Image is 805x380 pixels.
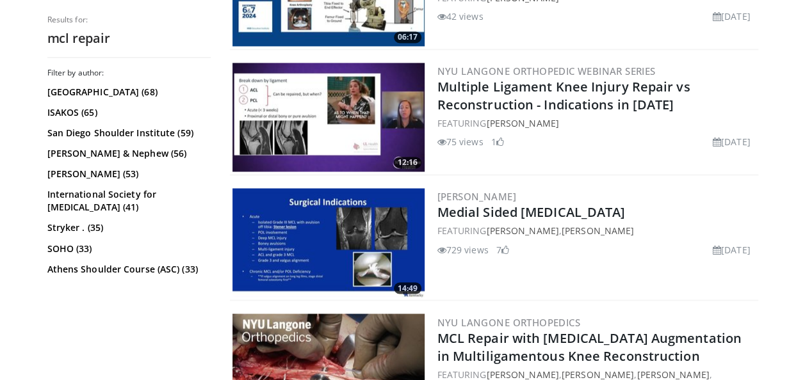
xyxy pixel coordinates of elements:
[47,30,211,47] h2: mcl repair
[47,188,207,214] a: International Society for [MEDICAL_DATA] (41)
[562,368,634,380] a: [PERSON_NAME]
[437,329,742,364] a: MCL Repair with [MEDICAL_DATA] Augmentation in Multiligamentous Knee Reconstruction
[232,63,425,171] img: 1f0fde14-1ea8-48c2-82da-c65aa79dfc86.300x170_q85_crop-smart_upscale.jpg
[713,242,751,256] li: [DATE]
[437,65,656,77] a: NYU Langone Orthopedic Webinar Series
[47,262,207,275] a: Athens Shoulder Course (ASC) (33)
[496,242,509,256] li: 7
[437,203,626,221] a: Medial Sided [MEDICAL_DATA]
[562,225,634,237] a: [PERSON_NAME]
[47,106,207,119] a: ISAKOS (65)
[437,116,756,130] div: FEATURING
[47,86,207,99] a: [GEOGRAPHIC_DATA] (68)
[47,147,207,160] a: [PERSON_NAME] & Nephew (56)
[47,168,207,180] a: [PERSON_NAME] (53)
[394,282,421,294] span: 14:49
[437,224,756,237] div: FEATURING ,
[437,242,489,256] li: 729 views
[486,117,558,129] a: [PERSON_NAME]
[437,190,516,203] a: [PERSON_NAME]
[47,127,207,139] a: San Diego Shoulder Institute (59)
[47,221,207,234] a: Stryker . (35)
[232,188,425,297] img: 1093b870-8a95-4b77-8e14-87309390d0f5.300x170_q85_crop-smart_upscale.jpg
[437,315,580,328] a: NYU Langone Orthopedics
[232,63,425,171] a: 12:16
[486,368,558,380] a: [PERSON_NAME]
[394,157,421,168] span: 12:16
[232,188,425,297] a: 14:49
[47,242,207,255] a: SOHO (33)
[713,135,751,148] li: [DATE]
[713,10,751,23] li: [DATE]
[491,135,504,148] li: 1
[394,31,421,43] span: 06:17
[47,68,211,78] h3: Filter by author:
[47,15,211,25] p: Results for:
[437,135,484,148] li: 75 views
[437,10,484,23] li: 42 views
[437,78,690,113] a: Multiple Ligament Knee Injury Repair vs Reconstruction - Indications in [DATE]
[486,225,558,237] a: [PERSON_NAME]
[637,368,709,380] a: [PERSON_NAME]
